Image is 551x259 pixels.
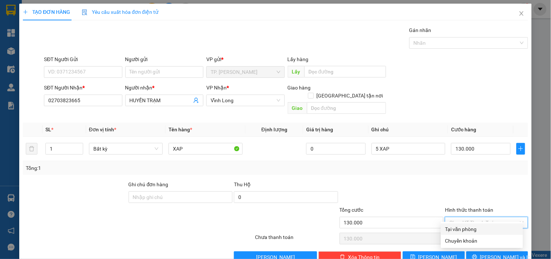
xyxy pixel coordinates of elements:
span: Yêu cầu xuất hóa đơn điện tử [82,9,158,15]
span: Vĩnh Long [211,95,280,106]
span: TẠO ĐƠN HÀNG [23,9,70,15]
th: Ghi chú [369,123,448,137]
span: Thu Hộ [234,182,251,187]
span: VP Nhận [206,85,227,91]
div: Người gửi [125,55,203,63]
label: Ghi chú đơn hàng [129,182,169,187]
span: Lấy hàng [288,56,309,62]
img: icon [82,9,88,15]
span: Tên hàng [169,127,192,132]
span: Lấy [288,66,304,77]
input: Dọc đường [304,66,386,77]
span: Tổng cước [340,207,364,213]
span: plus [517,146,525,152]
span: Giao [288,102,307,114]
input: Dọc đường [307,102,386,114]
input: Ghi chú đơn hàng [129,191,233,203]
button: Close [511,4,532,24]
input: VD: Bàn, Ghế [169,143,242,155]
span: Giá trị hàng [306,127,333,132]
input: Ghi Chú [372,143,445,155]
div: Chưa thanh toán [254,233,339,246]
label: Gán nhãn [409,27,432,33]
div: Tại văn phòng [445,225,519,233]
span: user-add [193,97,199,103]
button: plus [516,143,525,155]
span: Cước hàng [451,127,476,132]
div: SĐT Người Nhận [44,84,122,92]
span: TP. Hồ Chí Minh [211,67,280,77]
label: Hình thức thanh toán [445,207,493,213]
span: SL [45,127,51,132]
span: Giao hàng [288,85,311,91]
span: close [519,11,524,16]
span: plus [23,9,28,15]
span: [GEOGRAPHIC_DATA] tận nơi [314,92,386,100]
div: Người nhận [125,84,203,92]
div: VP gửi [206,55,284,63]
div: SĐT Người Gửi [44,55,122,63]
input: 0 [306,143,366,155]
span: Bất kỳ [93,143,158,154]
span: Đơn vị tính [89,127,116,132]
span: Định lượng [262,127,287,132]
div: Chuyển khoản [445,237,519,245]
button: delete [26,143,37,155]
div: Tổng: 1 [26,164,213,172]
